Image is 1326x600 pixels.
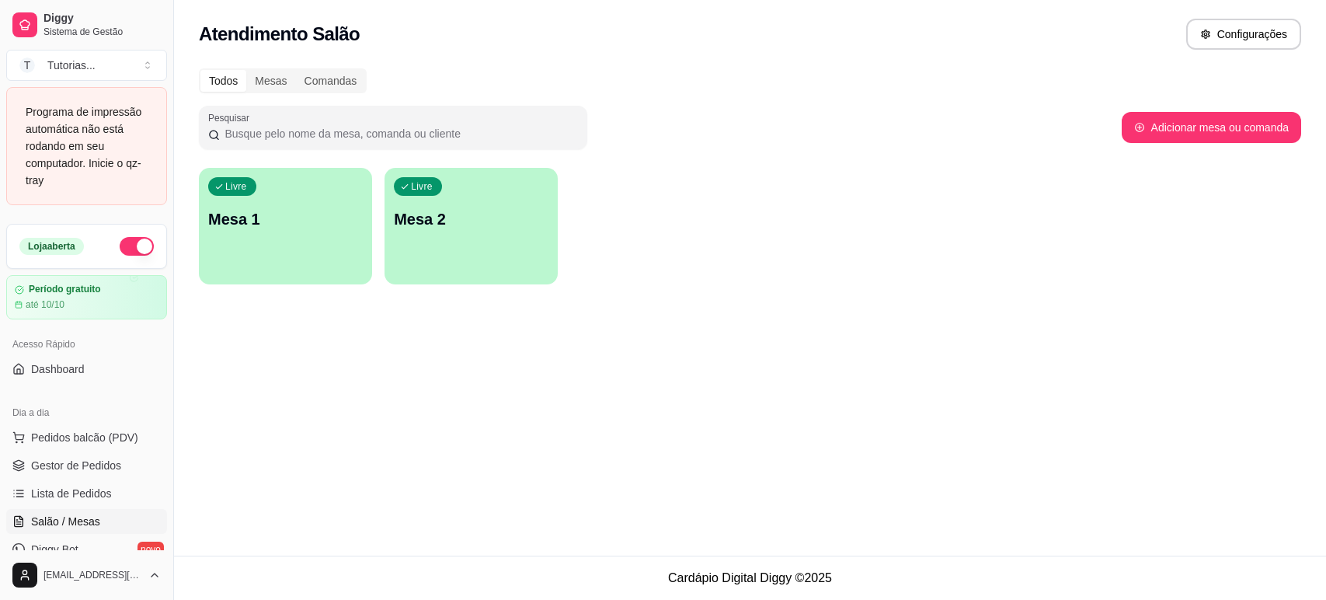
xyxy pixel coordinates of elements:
a: Período gratuitoaté 10/10 [6,275,167,319]
a: DiggySistema de Gestão [6,6,167,44]
button: Select a team [6,50,167,81]
article: Período gratuito [29,284,101,295]
span: Lista de Pedidos [31,486,112,501]
a: Lista de Pedidos [6,481,167,506]
button: LivreMesa 2 [385,168,558,284]
p: Mesa 2 [394,208,548,230]
article: até 10/10 [26,298,64,311]
span: Dashboard [31,361,85,377]
span: Pedidos balcão (PDV) [31,430,138,445]
div: Dia a dia [6,400,167,425]
button: LivreMesa 1 [199,168,372,284]
p: Livre [225,180,247,193]
label: Pesquisar [208,111,255,124]
input: Pesquisar [220,126,578,141]
span: Salão / Mesas [31,514,100,529]
button: Adicionar mesa ou comanda [1122,112,1301,143]
span: [EMAIL_ADDRESS][PERSON_NAME][DOMAIN_NAME] [44,569,142,581]
span: T [19,58,35,73]
div: Acesso Rápido [6,332,167,357]
p: Mesa 1 [208,208,363,230]
footer: Cardápio Digital Diggy © 2025 [174,556,1326,600]
a: Salão / Mesas [6,509,167,534]
a: Gestor de Pedidos [6,453,167,478]
h2: Atendimento Salão [199,22,360,47]
div: Mesas [246,70,295,92]
p: Livre [411,180,433,193]
div: Todos [200,70,246,92]
button: Alterar Status [120,237,154,256]
div: Tutorias ... [47,58,96,73]
div: Programa de impressão automática não está rodando em seu computador. Inicie o qz-tray [26,103,148,189]
span: Gestor de Pedidos [31,458,121,473]
span: Diggy Bot [31,542,78,557]
span: Sistema de Gestão [44,26,161,38]
a: Diggy Botnovo [6,537,167,562]
div: Comandas [296,70,366,92]
button: [EMAIL_ADDRESS][PERSON_NAME][DOMAIN_NAME] [6,556,167,594]
div: Loja aberta [19,238,84,255]
a: Dashboard [6,357,167,382]
span: Diggy [44,12,161,26]
button: Configurações [1186,19,1301,50]
button: Pedidos balcão (PDV) [6,425,167,450]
